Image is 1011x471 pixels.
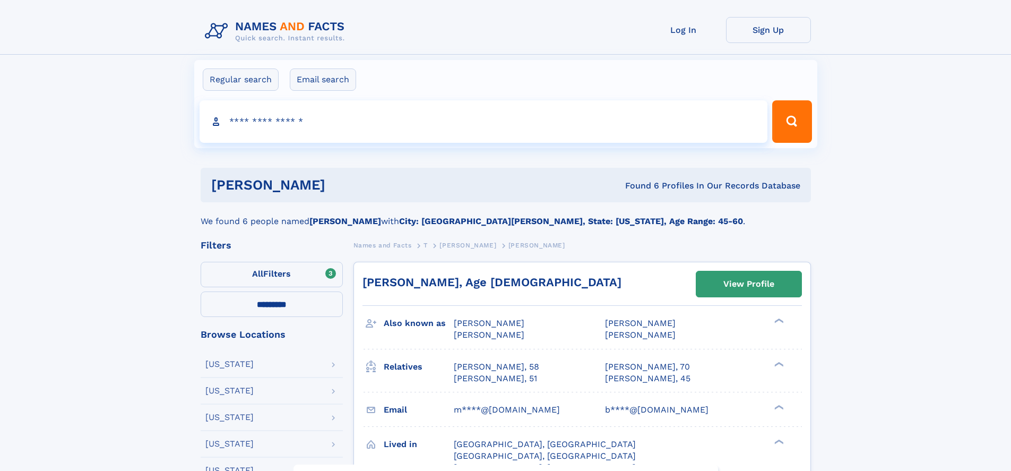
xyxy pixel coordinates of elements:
[454,373,537,384] a: [PERSON_NAME], 51
[201,330,343,339] div: Browse Locations
[205,387,254,395] div: [US_STATE]
[696,271,801,297] a: View Profile
[454,318,524,328] span: [PERSON_NAME]
[424,242,428,249] span: T
[454,361,539,373] a: [PERSON_NAME], 58
[309,216,381,226] b: [PERSON_NAME]
[605,361,690,373] a: [PERSON_NAME], 70
[439,242,496,249] span: [PERSON_NAME]
[201,241,343,250] div: Filters
[772,318,784,324] div: ❯
[726,17,811,43] a: Sign Up
[605,373,690,384] a: [PERSON_NAME], 45
[353,238,412,252] a: Names and Facts
[605,330,676,340] span: [PERSON_NAME]
[772,438,784,445] div: ❯
[201,262,343,287] label: Filters
[384,401,454,419] h3: Email
[203,68,279,91] label: Regular search
[362,276,621,289] a: [PERSON_NAME], Age [DEMOGRAPHIC_DATA]
[424,238,428,252] a: T
[384,358,454,376] h3: Relatives
[772,100,811,143] button: Search Button
[772,404,784,410] div: ❯
[290,68,356,91] label: Email search
[454,451,636,461] span: [GEOGRAPHIC_DATA], [GEOGRAPHIC_DATA]
[439,238,496,252] a: [PERSON_NAME]
[772,361,784,367] div: ❯
[454,330,524,340] span: [PERSON_NAME]
[723,272,774,296] div: View Profile
[384,435,454,453] h3: Lived in
[508,242,565,249] span: [PERSON_NAME]
[384,314,454,332] h3: Also known as
[205,413,254,422] div: [US_STATE]
[605,318,676,328] span: [PERSON_NAME]
[201,202,811,228] div: We found 6 people named with .
[454,439,636,449] span: [GEOGRAPHIC_DATA], [GEOGRAPHIC_DATA]
[252,269,263,279] span: All
[200,100,768,143] input: search input
[205,440,254,448] div: [US_STATE]
[201,17,353,46] img: Logo Names and Facts
[399,216,743,226] b: City: [GEOGRAPHIC_DATA][PERSON_NAME], State: [US_STATE], Age Range: 45-60
[211,178,476,192] h1: [PERSON_NAME]
[205,360,254,369] div: [US_STATE]
[641,17,726,43] a: Log In
[475,180,800,192] div: Found 6 Profiles In Our Records Database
